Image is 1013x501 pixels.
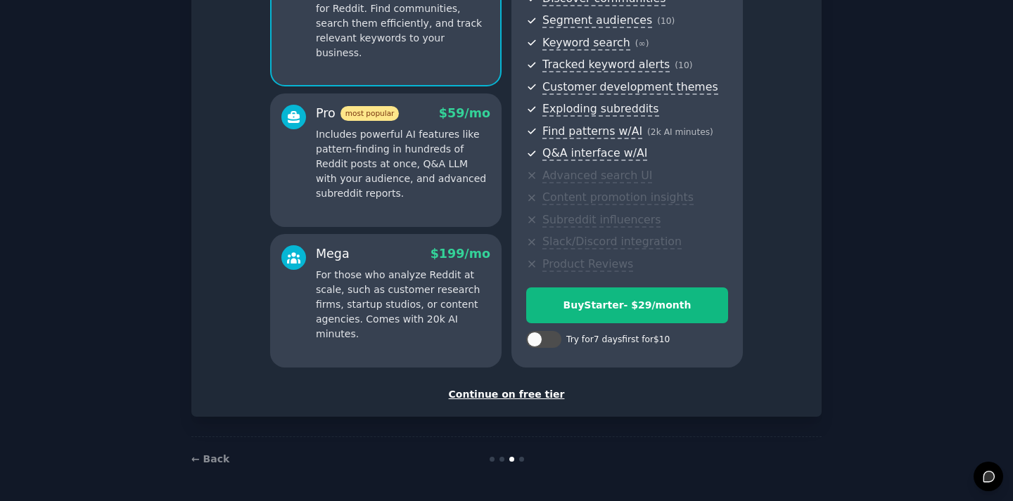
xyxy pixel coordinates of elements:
span: Advanced search UI [542,169,652,183]
span: Content promotion insights [542,190,694,205]
a: ← Back [191,453,229,464]
button: BuyStarter- $29/month [526,287,728,323]
div: Try for 7 days first for $10 [566,334,670,346]
span: ( 2k AI minutes ) [647,127,713,137]
p: Includes powerful AI features like pattern-finding in hundreds of Reddit posts at once, Q&A LLM w... [316,127,490,201]
div: Mega [316,245,350,263]
span: Customer development themes [542,80,718,95]
span: Exploding subreddits [542,102,658,117]
span: Slack/Discord integration [542,235,682,249]
div: Pro [316,105,399,122]
div: Continue on free tier [206,387,807,402]
span: ( ∞ ) [635,39,649,48]
span: Subreddit influencers [542,213,661,228]
span: Product Reviews [542,257,633,272]
div: Buy Starter - $ 29 /month [527,298,727,313]
p: For those who analyze Reddit at scale, such as customer research firms, startup studios, or conte... [316,268,490,341]
span: Tracked keyword alerts [542,58,670,72]
span: ( 10 ) [675,60,692,70]
span: most popular [340,106,400,121]
span: ( 10 ) [657,16,675,26]
span: Q&A interface w/AI [542,146,647,161]
span: $ 199 /mo [431,247,490,261]
span: Keyword search [542,36,630,51]
span: $ 59 /mo [439,106,490,120]
span: Segment audiences [542,13,652,28]
span: Find patterns w/AI [542,124,642,139]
